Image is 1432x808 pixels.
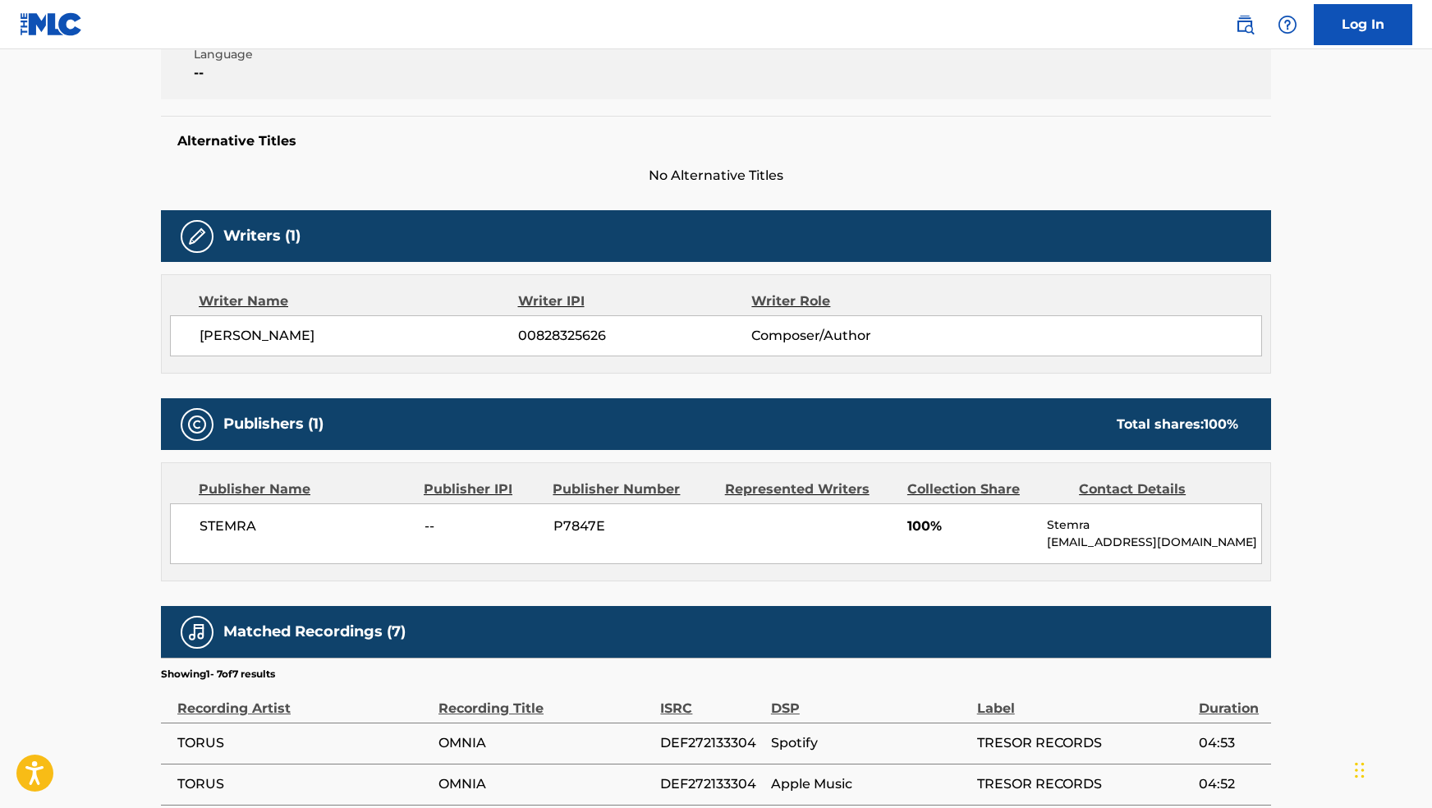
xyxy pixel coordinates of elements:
[518,326,751,346] span: 00828325626
[1047,534,1261,551] p: [EMAIL_ADDRESS][DOMAIN_NAME]
[771,733,969,753] span: Spotify
[725,480,895,499] div: Represented Writers
[660,682,762,718] div: ISRC
[199,292,518,311] div: Writer Name
[177,133,1255,149] h5: Alternative Titles
[1199,682,1263,718] div: Duration
[1047,516,1261,534] p: Stemra
[751,292,964,311] div: Writer Role
[177,733,430,753] span: TORUS
[187,415,207,434] img: Publishers
[1355,746,1365,795] div: Drag
[161,166,1271,186] span: No Alternative Titles
[977,682,1191,718] div: Label
[977,774,1191,794] span: TRESOR RECORDS
[1079,480,1238,499] div: Contact Details
[1204,416,1238,432] span: 100 %
[1199,733,1263,753] span: 04:53
[1350,729,1432,808] iframe: Chat Widget
[660,733,762,753] span: DEF272133304
[223,622,406,641] h5: Matched Recordings (7)
[438,774,652,794] span: OMNIA
[200,326,518,346] span: [PERSON_NAME]
[161,667,275,682] p: Showing 1 - 7 of 7 results
[1278,15,1297,34] img: help
[1117,415,1238,434] div: Total shares:
[194,46,459,63] span: Language
[20,12,83,36] img: MLC Logo
[1314,4,1412,45] a: Log In
[1228,8,1261,41] a: Public Search
[438,733,652,753] span: OMNIA
[771,682,969,718] div: DSP
[553,516,713,536] span: P7847E
[1271,8,1304,41] div: Help
[751,326,964,346] span: Composer/Author
[907,516,1035,536] span: 100%
[1235,15,1255,34] img: search
[177,682,430,718] div: Recording Artist
[425,516,541,536] span: --
[907,480,1067,499] div: Collection Share
[660,774,762,794] span: DEF272133304
[199,480,411,499] div: Publisher Name
[771,774,969,794] span: Apple Music
[223,415,324,434] h5: Publishers (1)
[438,682,652,718] div: Recording Title
[177,774,430,794] span: TORUS
[187,622,207,642] img: Matched Recordings
[223,227,301,246] h5: Writers (1)
[977,733,1191,753] span: TRESOR RECORDS
[553,480,712,499] div: Publisher Number
[200,516,412,536] span: STEMRA
[1199,774,1263,794] span: 04:52
[187,227,207,246] img: Writers
[518,292,752,311] div: Writer IPI
[424,480,540,499] div: Publisher IPI
[194,63,459,83] span: --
